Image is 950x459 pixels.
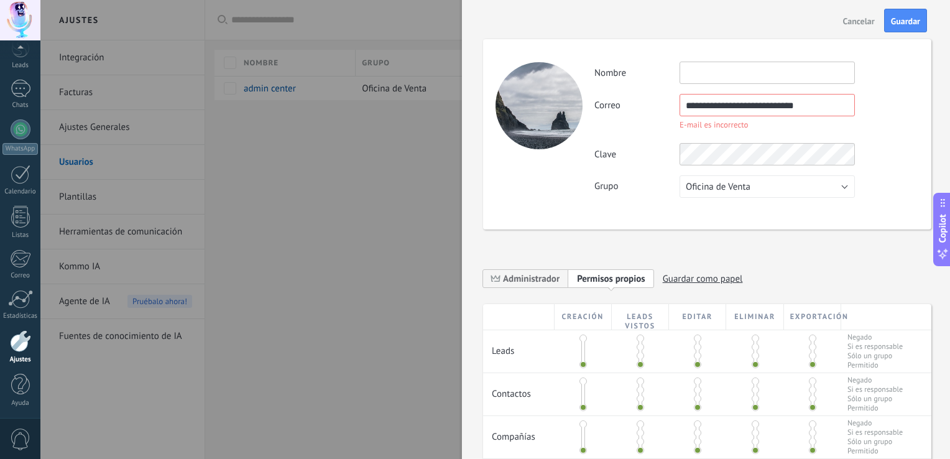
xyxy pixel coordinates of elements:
span: Permisos propios [577,273,645,285]
div: Leads [483,330,555,363]
span: Permitido [847,447,903,456]
label: Grupo [594,180,680,192]
span: Negado [847,376,903,385]
button: Guardar [884,9,927,32]
div: Compañías [483,416,555,449]
div: Ayuda [2,399,39,407]
div: Leads [2,62,39,70]
div: Contactos [483,373,555,406]
span: Sólo un grupo [847,394,903,404]
div: Estadísticas [2,312,39,320]
span: Oficina de Venta [686,181,750,193]
span: Administrador [483,269,568,288]
span: Permitido [847,361,903,370]
span: Administrador [503,273,560,285]
span: Si es responsable [847,385,903,394]
span: Permitido [847,404,903,413]
span: Sólo un grupo [847,351,903,361]
div: E-mail es incorrecto [680,119,748,130]
div: Ajustes [2,356,39,364]
div: WhatsApp [2,143,38,155]
label: Correo [594,100,680,111]
button: Cancelar [838,11,880,30]
span: Sólo un grupo [847,437,903,447]
label: Nombre [594,67,680,79]
span: Add new role [568,269,654,288]
div: Creación [555,304,612,330]
div: Calendario [2,188,39,196]
span: Copilot [936,215,949,243]
label: Clave [594,149,680,160]
span: Negado [847,419,903,428]
div: Listas [2,231,39,239]
span: Guardar como papel [663,269,743,289]
div: Leads vistos [612,304,669,330]
span: Guardar [891,17,920,25]
span: Cancelar [843,17,875,25]
div: Editar [669,304,726,330]
div: Correo [2,272,39,280]
span: Si es responsable [847,342,903,351]
span: Negado [847,333,903,342]
div: Chats [2,101,39,109]
div: Eliminar [726,304,783,330]
div: Exportación [784,304,841,330]
span: Si es responsable [847,428,903,437]
button: Oficina de Venta [680,175,855,198]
